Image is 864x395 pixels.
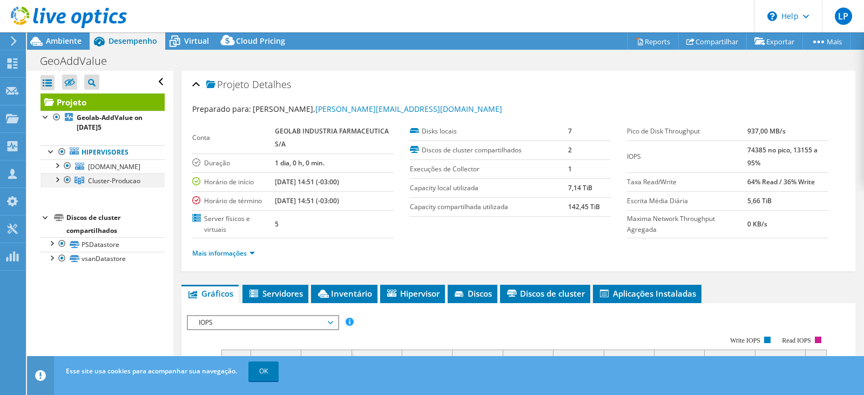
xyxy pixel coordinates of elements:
b: 1 dia, 0 h, 0 min. [275,158,325,168]
b: 937,00 MB/s [747,126,786,136]
span: [DOMAIN_NAME] [88,162,140,171]
span: Servidores [248,288,303,299]
a: Geolab-AddValue on [DATE]5 [40,111,165,135]
b: 142,45 TiB [568,202,600,211]
b: [DATE] 14:51 (-03:00) [275,196,339,205]
span: Cluster-Producao [88,176,140,185]
label: Execuções de Collector [410,164,568,175]
a: Mais informações [192,249,255,258]
a: Projeto [40,93,165,111]
label: Disks locais [410,126,568,137]
label: Capacity compartilhada utilizada [410,202,568,212]
label: Horário de término [192,196,275,206]
span: Esse site usa cookies para acompanhar sua navegação. [66,366,237,376]
label: IOPS [627,151,747,162]
span: Cloud Pricing [236,36,285,46]
span: Inventário [316,288,372,299]
span: Gráficos [187,288,233,299]
text: Write IOPS [730,337,760,344]
b: 64% Read / 36% Write [747,177,815,186]
a: Mais [802,33,850,50]
label: Horário de início [192,177,275,188]
a: [PERSON_NAME][EMAIL_ADDRESS][DOMAIN_NAME] [315,104,502,114]
a: Cluster-Producao [40,173,165,188]
b: [DATE] 14:51 (-03:00) [275,177,339,186]
b: 7 [568,126,572,136]
label: Conta [192,132,275,143]
label: Server físicos e virtuais [192,213,275,235]
b: 0 KB/s [747,219,767,229]
label: Capacity local utilizada [410,183,568,193]
b: 2 [568,145,572,155]
a: [DOMAIN_NAME] [40,159,165,173]
span: Detalhes [252,78,291,91]
b: 5,66 TiB [747,196,772,205]
label: Taxa Read/Write [627,177,747,188]
span: Projeto [206,79,249,90]
span: Desempenho [109,36,157,46]
b: Geolab-AddValue on [DATE]5 [77,113,143,132]
span: [PERSON_NAME], [253,104,502,114]
a: vsanDatastore [40,252,165,266]
a: Hipervisores [40,145,165,159]
text: 70000 [198,355,217,364]
b: 5 [275,219,279,229]
label: Preparado para: [192,104,251,114]
span: IOPS [193,316,332,329]
span: Hipervisor [386,288,440,299]
label: Duração [192,158,275,169]
a: OK [248,361,279,381]
span: Ambiente [46,36,82,46]
label: Maxima Network Throughput Agregada [627,213,747,235]
b: 7,14 TiB [568,183,592,192]
h1: GeoAddValue [35,55,124,67]
label: Discos de cluster compartilhados [410,145,568,156]
span: Aplicações Instaladas [598,288,696,299]
a: PSDatastore [40,237,165,251]
span: Discos [453,288,492,299]
text: Read IOPS [782,337,812,344]
label: Pico de Disk Throughput [627,126,747,137]
a: Reports [627,33,679,50]
svg: \n [767,11,777,21]
b: 74385 no pico, 13155 a 95% [747,145,818,168]
b: GEOLAB INDUSTRIA FARMACEUTICA S/A [275,126,389,149]
b: 1 [568,164,572,173]
a: Exportar [746,33,803,50]
div: Discos de cluster compartilhados [66,211,165,237]
span: LP [835,8,852,25]
label: Escrita Média Diária [627,196,747,206]
a: Compartilhar [678,33,747,50]
span: Discos de cluster [505,288,585,299]
span: Virtual [184,36,209,46]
